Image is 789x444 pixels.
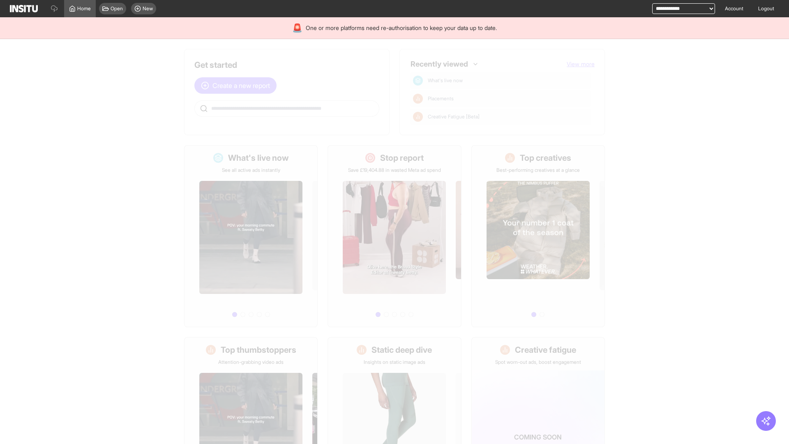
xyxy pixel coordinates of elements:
span: New [143,5,153,12]
span: Open [111,5,123,12]
div: 🚨 [292,22,302,34]
img: Logo [10,5,38,12]
span: Home [77,5,91,12]
span: One or more platforms need re-authorisation to keep your data up to date. [306,24,497,32]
